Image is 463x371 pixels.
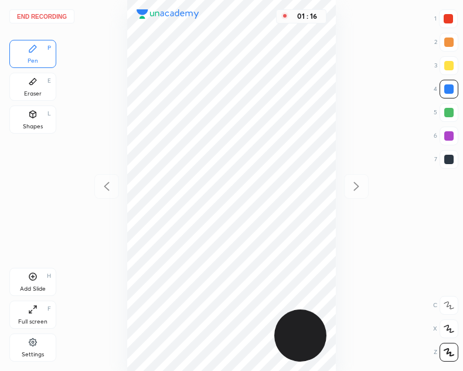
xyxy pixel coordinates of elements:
[434,56,458,75] div: 3
[434,80,458,98] div: 4
[434,150,458,169] div: 7
[47,45,51,51] div: P
[23,124,43,130] div: Shapes
[22,352,44,358] div: Settings
[137,9,199,19] img: logo.38c385cc.svg
[434,9,458,28] div: 1
[433,319,458,338] div: X
[434,33,458,52] div: 2
[47,306,51,312] div: F
[434,343,458,362] div: Z
[434,127,458,145] div: 6
[18,319,47,325] div: Full screen
[47,78,51,84] div: E
[9,9,74,23] button: End recording
[293,12,321,21] div: 01 : 16
[20,286,46,292] div: Add Slide
[47,111,51,117] div: L
[28,58,38,64] div: Pen
[24,91,42,97] div: Eraser
[433,296,458,315] div: C
[47,273,51,279] div: H
[434,103,458,122] div: 5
